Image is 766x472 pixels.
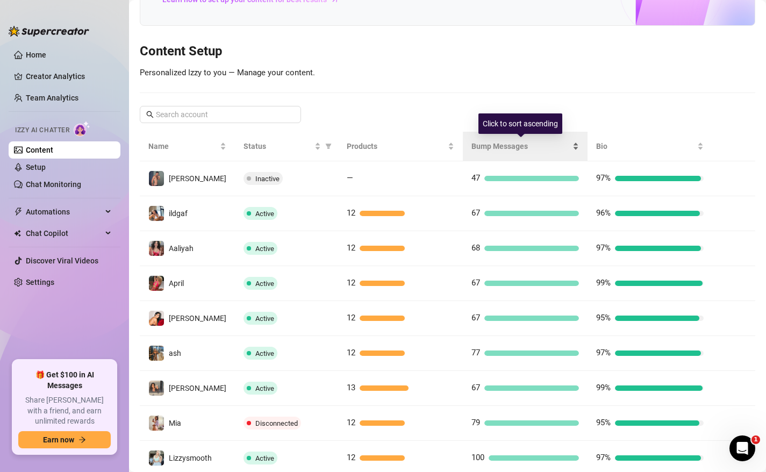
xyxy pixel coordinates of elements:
[751,435,760,444] span: 1
[596,418,611,427] span: 95%
[596,383,611,392] span: 99%
[169,454,212,462] span: Lizzysmooth
[149,416,164,431] img: Mia
[14,208,23,216] span: thunderbolt
[169,279,184,288] span: April
[596,348,611,357] span: 97%
[347,208,355,218] span: 12
[347,243,355,253] span: 12
[18,370,111,391] span: 🎁 Get $100 in AI Messages
[463,132,588,161] th: Bump Messages
[78,436,86,444] span: arrow-right
[18,431,111,448] button: Earn nowarrow-right
[140,132,235,161] th: Name
[169,349,181,357] span: ash
[347,418,355,427] span: 12
[729,435,755,461] iframe: Intercom live chat
[149,276,164,291] img: April
[347,140,446,152] span: Products
[596,208,611,218] span: 96%
[26,203,102,220] span: Automations
[347,383,355,392] span: 13
[255,384,274,392] span: Active
[347,278,355,288] span: 12
[149,311,164,326] img: Sophia
[255,210,274,218] span: Active
[14,230,21,237] img: Chat Copilot
[148,140,218,152] span: Name
[149,346,164,361] img: ash
[471,173,480,183] span: 47
[146,111,154,118] span: search
[169,209,188,218] span: ildgaf
[169,244,194,253] span: Aaliyah
[478,113,562,134] div: Click to sort ascending
[471,278,480,288] span: 67
[26,68,112,85] a: Creator Analytics
[26,163,46,171] a: Setup
[596,140,695,152] span: Bio
[26,180,81,189] a: Chat Monitoring
[471,313,480,323] span: 67
[347,348,355,357] span: 12
[26,278,54,287] a: Settings
[149,241,164,256] img: Aaliyah
[325,143,332,149] span: filter
[140,68,315,77] span: Personalized Izzy to you — Manage your content.
[596,453,611,462] span: 97%
[471,418,480,427] span: 79
[471,453,484,462] span: 100
[140,43,755,60] h3: Content Setup
[347,453,355,462] span: 12
[255,314,274,323] span: Active
[471,243,480,253] span: 68
[169,174,226,183] span: [PERSON_NAME]
[43,435,74,444] span: Earn now
[255,419,298,427] span: Disconnected
[18,395,111,427] span: Share [PERSON_NAME] with a friend, and earn unlimited rewards
[255,280,274,288] span: Active
[149,171,164,186] img: Dominick
[169,419,181,427] span: Mia
[596,173,611,183] span: 97%
[596,313,611,323] span: 95%
[26,94,78,102] a: Team Analytics
[255,175,280,183] span: Inactive
[74,121,90,137] img: AI Chatter
[149,381,164,396] img: Esmeralda
[156,109,286,120] input: Search account
[347,173,353,183] span: —
[596,278,611,288] span: 99%
[588,132,712,161] th: Bio
[338,132,463,161] th: Products
[235,132,338,161] th: Status
[244,140,312,152] span: Status
[347,313,355,323] span: 12
[471,348,480,357] span: 77
[255,245,274,253] span: Active
[471,140,570,152] span: Bump Messages
[26,256,98,265] a: Discover Viral Videos
[255,454,274,462] span: Active
[149,450,164,466] img: Lizzysmooth
[26,225,102,242] span: Chat Copilot
[149,206,164,221] img: ildgaf
[169,384,226,392] span: [PERSON_NAME]
[471,208,480,218] span: 67
[26,51,46,59] a: Home
[596,243,611,253] span: 97%
[15,125,69,135] span: Izzy AI Chatter
[471,383,480,392] span: 67
[169,314,226,323] span: [PERSON_NAME]
[26,146,53,154] a: Content
[255,349,274,357] span: Active
[9,26,89,37] img: logo-BBDzfeDw.svg
[323,138,334,154] span: filter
